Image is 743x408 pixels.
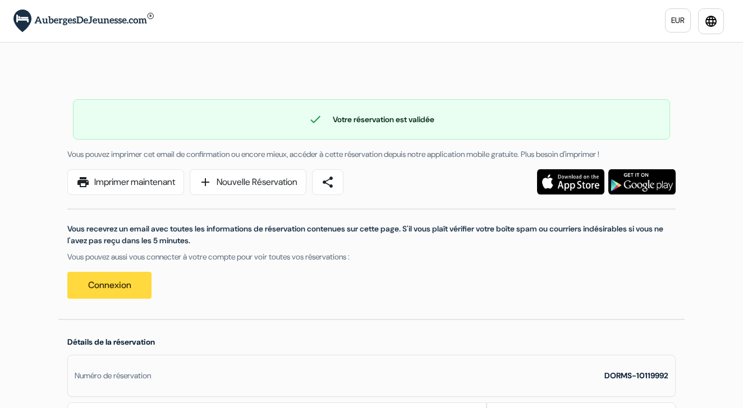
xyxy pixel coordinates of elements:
img: Téléchargez l'application gratuite [537,169,604,194]
img: AubergesDeJeunesse.com [13,10,154,33]
a: printImprimer maintenant [67,169,184,195]
span: add [199,175,212,189]
div: Numéro de réservation [75,370,151,382]
span: print [76,175,90,189]
span: Vous pouvez imprimer cet email de confirmation ou encore mieux, accéder à cette réservation depui... [67,149,599,159]
a: addNouvelle Réservation [190,169,306,195]
div: Votre réservation est validée [74,113,669,126]
span: Détails de la réservation [67,337,155,347]
i: language [704,15,718,28]
a: language [698,8,724,34]
a: Connexion [67,272,152,299]
p: Vous recevrez un email avec toutes les informations de réservation contenues sur cette page. S'il... [67,223,676,247]
p: Vous pouvez aussi vous connecter à votre compte pour voir toutes vos réservations : [67,251,676,263]
strong: DORMS-10119992 [604,370,668,381]
a: EUR [665,8,691,33]
span: check [309,113,322,126]
span: share [321,175,334,189]
img: Téléchargez l'application gratuite [608,169,676,194]
a: share [312,169,343,195]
